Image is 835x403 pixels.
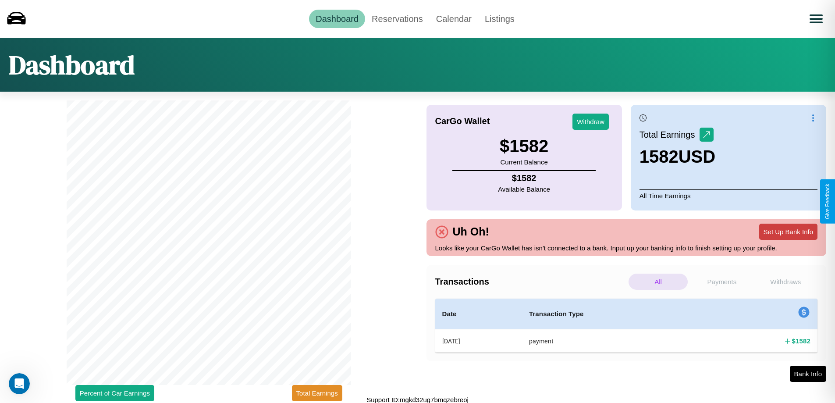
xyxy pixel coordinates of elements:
h4: CarGo Wallet [435,116,490,126]
h4: Transaction Type [529,309,700,319]
p: Withdraws [756,274,815,290]
a: Reservations [365,10,430,28]
p: All [629,274,688,290]
p: Available Balance [498,183,550,195]
h4: $ 1582 [792,336,810,346]
p: Current Balance [500,156,548,168]
h1: Dashboard [9,47,135,83]
button: Total Earnings [292,385,342,401]
h4: Date [442,309,515,319]
button: Set Up Bank Info [759,224,817,240]
p: Payments [692,274,751,290]
a: Listings [478,10,521,28]
div: Give Feedback [824,184,831,219]
table: simple table [435,299,818,353]
button: Withdraw [572,114,609,130]
a: Dashboard [309,10,365,28]
h3: $ 1582 [500,136,548,156]
th: payment [522,329,707,353]
th: [DATE] [435,329,522,353]
iframe: Intercom live chat [9,373,30,394]
button: Bank Info [790,366,826,382]
h4: Uh Oh! [448,225,494,238]
a: Calendar [430,10,478,28]
h4: Transactions [435,277,626,287]
h4: $ 1582 [498,173,550,183]
button: Open menu [804,7,828,31]
p: All Time Earnings [640,189,817,202]
p: Total Earnings [640,127,700,143]
h3: 1582 USD [640,147,715,167]
p: Looks like your CarGo Wallet has isn't connected to a bank. Input up your banking info to finish ... [435,242,818,254]
button: Percent of Car Earnings [75,385,154,401]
